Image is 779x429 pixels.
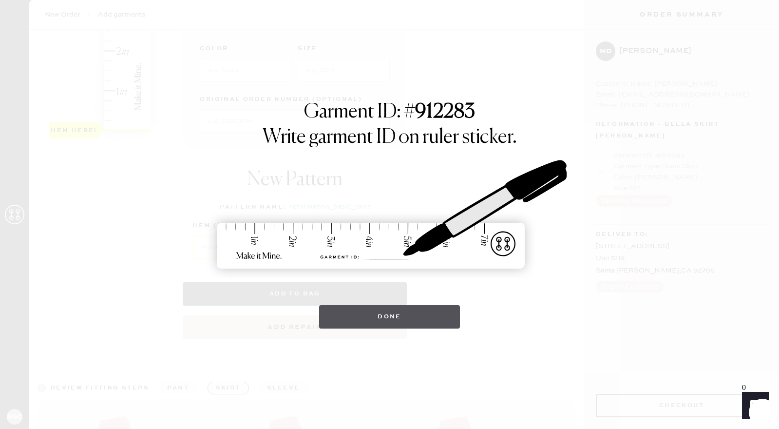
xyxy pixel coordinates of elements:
h1: Garment ID: # [304,100,475,126]
button: Done [319,305,460,329]
img: ruler-sticker-sharpie.svg [207,135,572,295]
strong: 912283 [415,102,475,122]
h1: Write garment ID on ruler sticker. [263,126,517,149]
iframe: Front Chat [733,385,775,427]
